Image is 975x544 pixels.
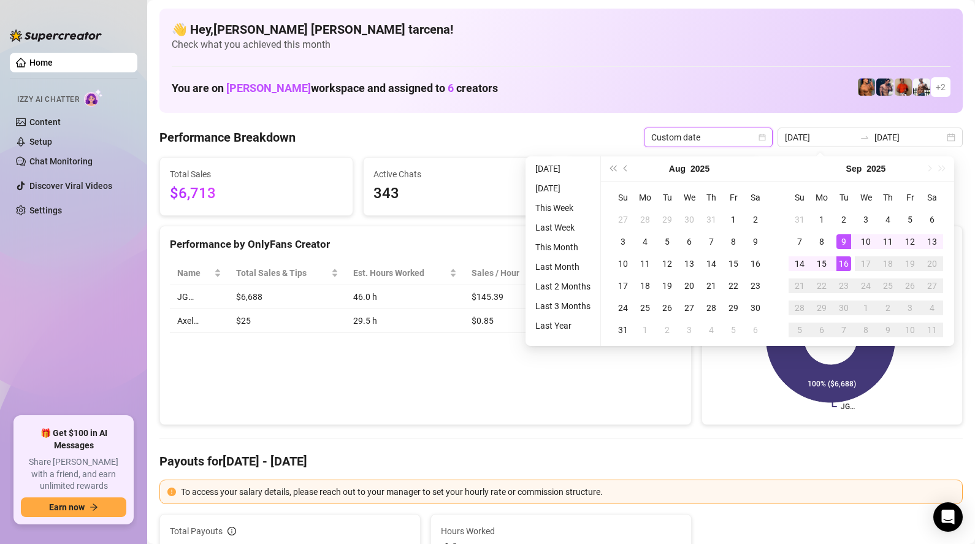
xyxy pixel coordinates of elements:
[722,297,744,319] td: 2025-08-29
[925,278,939,293] div: 27
[833,253,855,275] td: 2025-09-16
[903,234,917,249] div: 12
[925,301,939,315] div: 4
[726,234,741,249] div: 8
[638,256,652,271] div: 11
[159,129,296,146] h4: Performance Breakdown
[921,209,943,231] td: 2025-09-06
[464,285,554,309] td: $145.39
[881,301,895,315] div: 2
[811,209,833,231] td: 2025-09-01
[678,209,700,231] td: 2025-07-30
[748,301,763,315] div: 30
[530,220,595,235] li: Last Week
[612,253,634,275] td: 2025-08-10
[170,524,223,538] span: Total Payouts
[855,319,877,341] td: 2025-10-08
[472,266,537,280] span: Sales / Hour
[877,186,899,209] th: Th
[700,209,722,231] td: 2025-07-31
[903,212,917,227] div: 5
[172,38,950,52] span: Check what you achieved this month
[682,256,697,271] div: 13
[811,297,833,319] td: 2025-09-29
[858,234,873,249] div: 10
[877,275,899,297] td: 2025-09-25
[833,297,855,319] td: 2025-09-30
[651,128,765,147] span: Custom date
[21,427,126,451] span: 🎁 Get $100 in AI Messages
[877,319,899,341] td: 2025-10-09
[877,231,899,253] td: 2025-09-11
[678,231,700,253] td: 2025-08-06
[656,231,678,253] td: 2025-08-05
[690,156,709,181] button: Choose a year
[814,301,829,315] div: 29
[700,253,722,275] td: 2025-08-14
[881,278,895,293] div: 25
[866,156,885,181] button: Choose a year
[21,456,126,492] span: Share [PERSON_NAME] with a friend, and earn unlimited rewards
[49,502,85,512] span: Earn now
[722,253,744,275] td: 2025-08-15
[236,266,329,280] span: Total Sales & Tips
[789,319,811,341] td: 2025-10-05
[660,256,675,271] div: 12
[792,212,807,227] div: 31
[726,212,741,227] div: 1
[704,256,719,271] div: 14
[722,186,744,209] th: Fr
[881,234,895,249] div: 11
[29,181,112,191] a: Discover Viral Videos
[833,275,855,297] td: 2025-09-23
[785,131,855,144] input: Start date
[634,275,656,297] td: 2025-08-18
[792,278,807,293] div: 21
[170,236,681,253] div: Performance by OnlyFans Creator
[656,253,678,275] td: 2025-08-12
[346,309,464,333] td: 29.5 h
[530,201,595,215] li: This Week
[881,212,895,227] div: 4
[833,319,855,341] td: 2025-10-07
[814,278,829,293] div: 22
[464,261,554,285] th: Sales / Hour
[656,186,678,209] th: Tu
[616,278,630,293] div: 17
[814,256,829,271] div: 15
[656,297,678,319] td: 2025-08-26
[606,156,619,181] button: Last year (Control + left)
[726,301,741,315] div: 29
[855,209,877,231] td: 2025-09-03
[170,285,229,309] td: JG…
[925,212,939,227] div: 6
[616,323,630,337] div: 31
[877,253,899,275] td: 2025-09-18
[836,323,851,337] div: 7
[722,209,744,231] td: 2025-08-01
[167,488,176,496] span: exclamation-circle
[860,132,870,142] span: to
[921,186,943,209] th: Sa
[660,234,675,249] div: 5
[29,156,93,166] a: Chat Monitoring
[936,80,946,94] span: + 2
[170,261,229,285] th: Name
[530,181,595,196] li: [DATE]
[660,212,675,227] div: 29
[700,275,722,297] td: 2025-08-21
[903,256,917,271] div: 19
[704,212,719,227] div: 31
[17,94,79,105] span: Izzy AI Chatter
[682,234,697,249] div: 6
[841,402,855,411] text: JG…
[172,21,950,38] h4: 👋 Hey, [PERSON_NAME] [PERSON_NAME] tarcena !
[877,297,899,319] td: 2025-10-02
[530,259,595,274] li: Last Month
[227,527,236,535] span: info-circle
[903,278,917,293] div: 26
[678,297,700,319] td: 2025-08-27
[759,134,766,141] span: calendar
[903,323,917,337] div: 10
[789,231,811,253] td: 2025-09-07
